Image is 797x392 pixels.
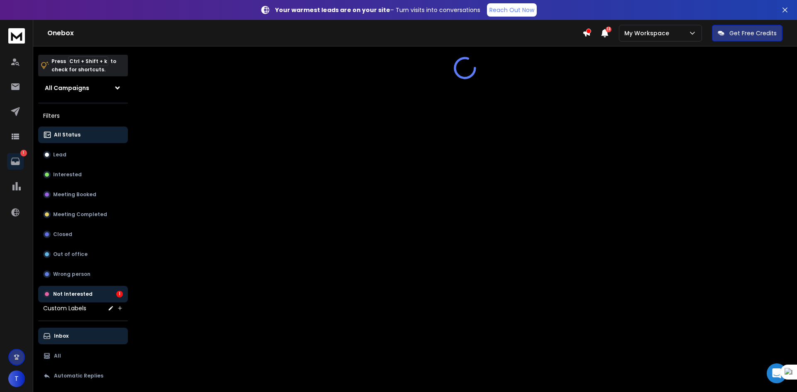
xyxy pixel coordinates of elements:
[54,353,61,359] p: All
[487,3,537,17] a: Reach Out Now
[53,231,72,238] p: Closed
[54,131,81,138] p: All Status
[275,6,390,14] strong: Your warmest leads are on your site
[53,171,82,178] p: Interested
[489,6,534,14] p: Reach Out Now
[729,29,777,37] p: Get Free Credits
[53,251,88,258] p: Out of office
[53,271,90,278] p: Wrong person
[53,211,107,218] p: Meeting Completed
[38,127,128,143] button: All Status
[606,27,611,32] span: 13
[20,150,27,156] p: 1
[275,6,480,14] p: – Turn visits into conversations
[8,28,25,44] img: logo
[712,25,782,41] button: Get Free Credits
[38,186,128,203] button: Meeting Booked
[38,206,128,223] button: Meeting Completed
[8,370,25,387] button: T
[43,304,86,312] h3: Custom Labels
[38,110,128,122] h3: Filters
[7,153,24,170] a: 1
[54,373,103,379] p: Automatic Replies
[38,266,128,282] button: Wrong person
[116,291,123,297] div: 1
[38,80,128,96] button: All Campaigns
[767,363,787,383] div: Open Intercom Messenger
[38,286,128,302] button: Not Interested1
[51,57,116,74] p: Press to check for shortcuts.
[53,291,93,297] p: Not Interested
[624,29,672,37] p: My Workspace
[68,56,108,66] span: Ctrl + Shift + k
[38,368,128,384] button: Automatic Replies
[53,151,66,158] p: Lead
[38,146,128,163] button: Lead
[54,333,68,339] p: Inbox
[47,28,582,38] h1: Onebox
[38,328,128,344] button: Inbox
[38,246,128,263] button: Out of office
[45,84,89,92] h1: All Campaigns
[38,348,128,364] button: All
[38,166,128,183] button: Interested
[38,226,128,243] button: Closed
[53,191,96,198] p: Meeting Booked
